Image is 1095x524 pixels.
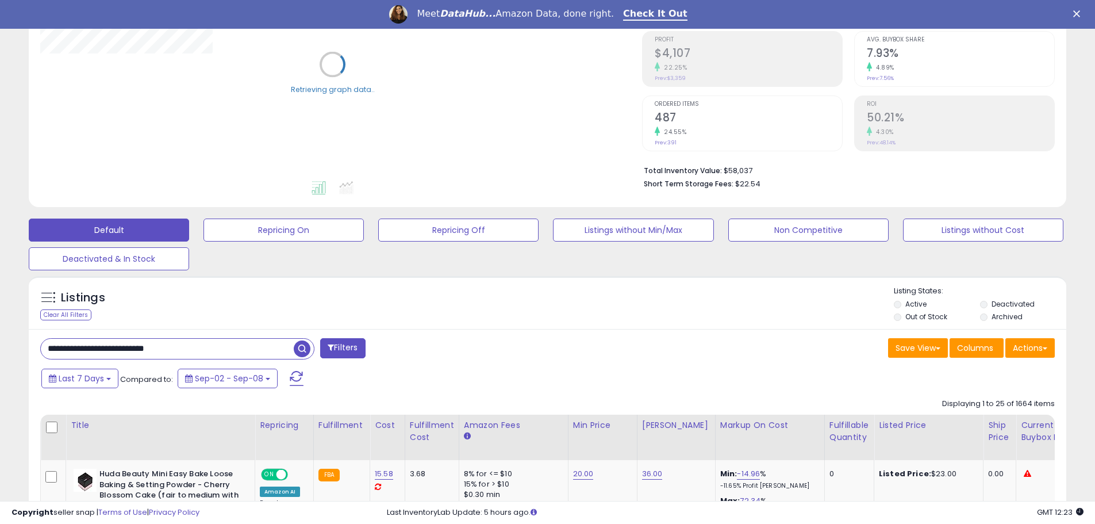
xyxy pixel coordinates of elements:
span: ON [262,470,276,480]
div: Repricing [260,419,309,431]
img: Profile image for Georgie [389,5,408,24]
div: 3.68 [410,469,450,479]
div: 8% for <= $10 [464,469,559,479]
li: $58,037 [644,163,1046,177]
a: -14.96 [737,468,760,480]
label: Out of Stock [905,312,947,322]
button: Default [29,219,189,242]
small: 22.25% [660,63,687,72]
small: 4.89% [872,63,894,72]
div: $23.00 [879,469,974,479]
button: Last 7 Days [41,369,118,388]
button: Non Competitive [728,219,889,242]
button: Columns [950,338,1004,358]
button: Repricing Off [378,219,539,242]
img: 31Ao6ahS6RL._SL40_.jpg [74,469,97,492]
div: 0 [829,469,865,479]
div: Close [1073,10,1085,17]
div: Fulfillment [318,419,365,431]
div: Last InventoryLab Update: 5 hours ago. [387,507,1084,518]
a: Terms of Use [98,507,147,518]
span: Compared to: [120,374,173,385]
small: Prev: 48.14% [867,139,896,146]
h5: Listings [61,290,105,306]
label: Deactivated [992,299,1035,309]
button: Deactivated & In Stock [29,247,189,270]
button: Filters [320,338,365,358]
button: Actions [1005,338,1055,358]
b: Total Inventory Value: [644,166,722,175]
small: Prev: 7.56% [867,75,894,82]
p: -11.65% Profit [PERSON_NAME] [720,482,816,490]
small: Prev: $3,359 [655,75,686,82]
small: Prev: 391 [655,139,677,146]
div: Amazon AI [260,487,300,497]
b: Huda Beauty Mini Easy Bake Loose Baking & Setting Powder - Cherry Blossom Cake (fair to medium wi... [99,469,239,514]
div: Amazon Fees [464,419,563,431]
h2: 487 [655,111,842,127]
h2: 50.21% [867,111,1054,127]
a: 20.00 [573,468,594,480]
div: Listed Price [879,419,978,431]
div: Cost [375,419,400,431]
b: Min: [720,468,737,479]
div: Min Price [573,419,632,431]
span: 2025-09-16 12:23 GMT [1037,507,1084,518]
div: % [720,469,816,490]
button: Repricing On [203,219,364,242]
div: [PERSON_NAME] [642,419,710,431]
label: Archived [992,312,1023,322]
span: $22.54 [735,178,760,189]
div: Retrieving graph data.. [291,84,375,94]
h2: $4,107 [655,47,842,62]
div: Current Buybox Price [1021,419,1080,443]
div: Fulfillable Quantity [829,419,869,443]
div: Title [71,419,250,431]
a: Privacy Policy [149,507,199,518]
button: Sep-02 - Sep-08 [178,369,278,388]
small: 24.55% [660,128,686,136]
p: Listing States: [894,286,1066,297]
a: 15.58 [375,468,393,480]
div: Markup on Cost [720,419,820,431]
a: 36.00 [642,468,663,480]
small: 4.30% [872,128,894,136]
label: Active [905,299,927,309]
small: FBA [318,469,340,481]
span: Avg. Buybox Share [867,37,1054,43]
th: The percentage added to the cost of goods (COGS) that forms the calculator for Min & Max prices. [715,415,824,460]
div: 0.00 [988,469,1007,479]
button: Listings without Min/Max [553,219,713,242]
a: Check It Out [623,8,687,21]
button: Save View [888,338,948,358]
div: seller snap | | [11,507,199,518]
b: Short Term Storage Fees: [644,179,733,189]
span: Ordered Items [655,101,842,108]
b: Listed Price: [879,468,931,479]
div: Displaying 1 to 25 of 1664 items [942,399,1055,410]
span: ROI [867,101,1054,108]
button: Listings without Cost [903,219,1063,242]
div: 15% for > $10 [464,479,559,489]
div: Clear All Filters [40,309,91,320]
small: Amazon Fees. [464,431,471,442]
div: Meet Amazon Data, done right. [417,8,614,20]
span: Sep-02 - Sep-08 [195,373,263,384]
span: Columns [957,342,993,354]
strong: Copyright [11,507,53,518]
span: Last 7 Days [59,373,104,384]
span: Profit [655,37,842,43]
i: DataHub... [440,8,495,19]
h2: 7.93% [867,47,1054,62]
div: Fulfillment Cost [410,419,454,443]
div: Ship Price [988,419,1011,443]
span: OFF [286,470,305,480]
